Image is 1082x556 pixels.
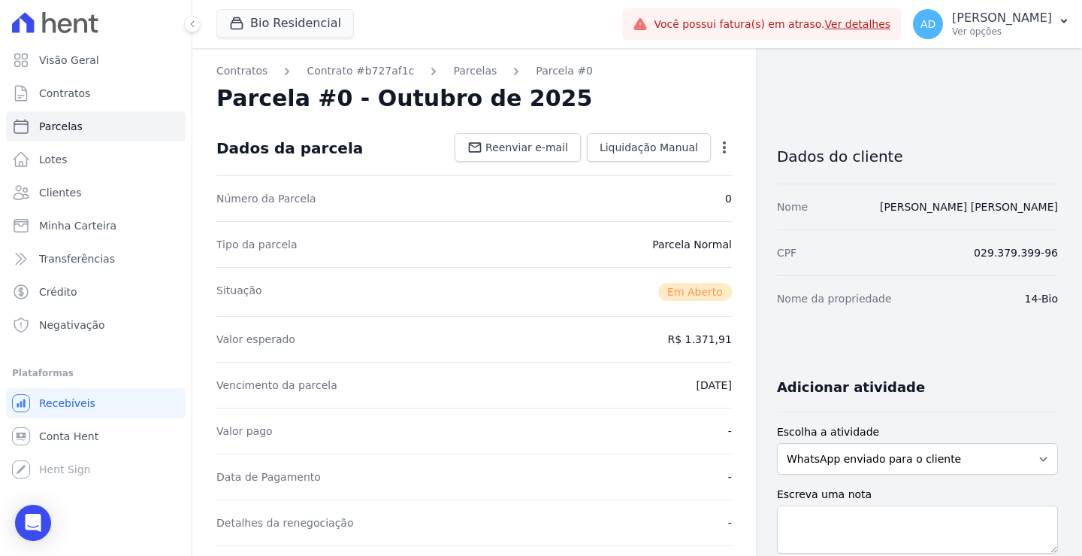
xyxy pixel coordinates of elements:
[12,364,180,382] div: Plataformas
[600,140,698,155] span: Liquidação Manual
[39,119,83,134] span: Parcelas
[216,237,298,252] dt: Tipo da parcela
[652,237,732,252] dd: Parcela Normal
[39,396,95,411] span: Recebíveis
[216,424,273,439] dt: Valor pago
[216,191,316,206] dt: Número da Parcela
[777,378,925,396] h3: Adicionar atividade
[6,211,186,241] a: Minha Carteira
[216,139,363,157] div: Dados da parcela
[216,469,321,485] dt: Data de Pagamento
[587,133,711,162] a: Liquidação Manual
[777,199,808,214] dt: Nome
[455,133,581,162] a: Reenviar e-mail
[880,201,1058,213] a: [PERSON_NAME] [PERSON_NAME]
[667,332,731,347] dd: R$ 1.371,91
[216,332,295,347] dt: Valor esperado
[39,86,90,101] span: Contratos
[728,424,732,439] dd: -
[974,245,1058,260] dd: 029.379.399-96
[901,3,1082,45] button: AD [PERSON_NAME] Ver opções
[39,284,77,299] span: Crédito
[536,63,593,79] a: Parcela #0
[453,63,497,79] a: Parcelas
[777,245,796,260] dt: CPF
[485,140,568,155] span: Reenviar e-mail
[825,18,891,30] a: Ver detalhes
[6,421,186,451] a: Conta Hent
[216,378,337,393] dt: Vencimento da parcela
[6,144,186,175] a: Lotes
[6,310,186,340] a: Negativação
[777,487,1058,503] label: Escreva uma nota
[216,9,354,38] button: Bio Residencial
[6,388,186,418] a: Recebíveis
[697,378,732,393] dd: [DATE]
[39,53,99,68] span: Visão Geral
[39,317,105,333] span: Negativação
[216,85,592,112] h2: Parcela #0 - Outubro de 2025
[6,178,186,208] a: Clientes
[39,152,68,167] span: Lotes
[39,251,115,266] span: Transferências
[658,283,732,301] span: Em Aberto
[15,505,51,541] div: Open Intercom Messenger
[6,111,186,141] a: Parcelas
[6,45,186,75] a: Visão Geral
[39,429,98,444] span: Conta Hent
[728,469,732,485] dd: -
[777,424,1058,440] label: Escolha a atividade
[952,11,1052,26] p: [PERSON_NAME]
[1025,291,1058,306] dd: 14-Bio
[725,191,732,206] dd: 0
[952,26,1052,38] p: Ver opções
[216,515,354,530] dt: Detalhes da renegociação
[216,283,262,301] dt: Situação
[6,78,186,108] a: Contratos
[39,218,116,233] span: Minha Carteira
[777,291,892,306] dt: Nome da propriedade
[728,515,732,530] dd: -
[6,277,186,307] a: Crédito
[216,63,732,79] nav: Breadcrumb
[6,244,186,274] a: Transferências
[777,147,1058,166] h3: Dados do cliente
[920,19,935,29] span: AD
[39,185,81,200] span: Clientes
[654,17,890,32] span: Você possui fatura(s) em atraso.
[216,63,267,79] a: Contratos
[307,63,414,79] a: Contrato #b727af1c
